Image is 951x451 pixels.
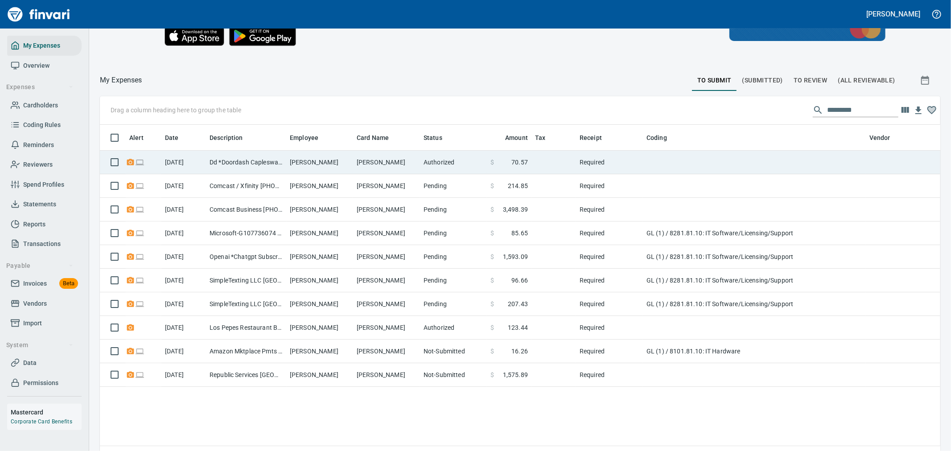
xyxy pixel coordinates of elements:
span: 214.85 [508,181,528,190]
a: Vendors [7,294,82,314]
span: Receipt Required [126,183,135,189]
td: Authorized [420,151,487,174]
td: [DATE] [161,151,206,174]
span: Description [210,132,243,143]
span: Tax [535,132,545,143]
td: Not-Submitted [420,363,487,387]
p: My Expenses [100,75,142,86]
span: Coding Rules [23,119,61,131]
td: [DATE] [161,174,206,198]
td: Pending [420,174,487,198]
span: 3,498.39 [503,205,528,214]
td: Required [576,245,643,269]
td: [DATE] [161,340,206,363]
td: Pending [420,245,487,269]
span: Overview [23,60,49,71]
span: Online transaction [135,301,144,307]
span: Online transaction [135,348,144,354]
td: [PERSON_NAME] [353,316,420,340]
td: Pending [420,269,487,292]
span: Spend Profiles [23,179,64,190]
img: mastercard.svg [845,15,885,43]
h5: [PERSON_NAME] [867,9,920,19]
span: Date [165,132,179,143]
span: 70.57 [511,158,528,167]
span: Payable [6,260,74,271]
span: Invoices [23,278,47,289]
span: $ [490,205,494,214]
td: GL (1) / 8101.81.10: IT Hardware [643,340,866,363]
span: Coding [646,132,667,143]
td: [PERSON_NAME] [286,151,353,174]
a: Coding Rules [7,115,82,135]
span: (Submitted) [742,75,783,86]
td: GL (1) / 8281.81.10: IT Software/Licensing/Support [643,292,866,316]
span: Reviewers [23,159,53,170]
td: Republic Services [GEOGRAPHIC_DATA] [GEOGRAPHIC_DATA] [206,363,286,387]
span: Online transaction [135,254,144,259]
a: Overview [7,56,82,76]
td: [PERSON_NAME] [353,245,420,269]
p: Drag a column heading here to group the table [111,106,241,115]
td: GL (1) / 8281.81.10: IT Software/Licensing/Support [643,221,866,245]
span: Reports [23,219,45,230]
span: Status [424,132,442,143]
span: Receipt [580,132,613,143]
td: [PERSON_NAME] [353,292,420,316]
td: [DATE] [161,363,206,387]
span: Receipt Required [126,348,135,354]
a: Spend Profiles [7,175,82,195]
span: 96.66 [511,276,528,285]
span: System [6,340,74,351]
td: [PERSON_NAME] [353,340,420,363]
span: $ [490,252,494,261]
td: [DATE] [161,245,206,269]
a: My Expenses [7,36,82,56]
td: Required [576,340,643,363]
span: Coding [646,132,679,143]
span: 123.44 [508,323,528,332]
td: Required [576,174,643,198]
td: [PERSON_NAME] [353,198,420,221]
span: $ [490,229,494,238]
td: Required [576,316,643,340]
span: $ [490,323,494,332]
a: Import [7,313,82,333]
span: Online transaction [135,183,144,189]
a: Reminders [7,135,82,155]
td: [PERSON_NAME] [286,198,353,221]
td: [DATE] [161,269,206,292]
span: Expenses [6,82,74,93]
span: Vendors [23,298,47,309]
span: Transactions [23,238,61,250]
td: Comcast / Xfinity [PHONE_NUMBER] OR [206,174,286,198]
td: [PERSON_NAME] [353,363,420,387]
button: Expenses [3,79,77,95]
span: Receipt Required [126,277,135,283]
img: Get it on Google Play [224,21,301,51]
a: Reviewers [7,155,82,175]
td: Required [576,363,643,387]
span: Receipt [580,132,602,143]
td: Authorized [420,316,487,340]
td: Pending [420,292,487,316]
td: [PERSON_NAME] [286,245,353,269]
td: [PERSON_NAME] [286,363,353,387]
td: Dd *Doordash Capleswaf [GEOGRAPHIC_DATA] [GEOGRAPHIC_DATA] [206,151,286,174]
span: Online transaction [135,230,144,236]
span: Receipt Required [126,206,135,212]
button: Choose columns to display [898,103,912,117]
span: Description [210,132,255,143]
span: Status [424,132,454,143]
img: Download on the App Store [165,26,224,46]
td: Microsoft-G107736074 Redmond WA [206,221,286,245]
a: Permissions [7,373,82,393]
button: Show transactions within a particular date range [912,70,940,91]
td: Comcast Business [PHONE_NUMBER] [GEOGRAPHIC_DATA] [206,198,286,221]
span: $ [490,181,494,190]
span: $ [490,370,494,379]
td: [DATE] [161,292,206,316]
span: 1,593.09 [503,252,528,261]
td: Required [576,151,643,174]
nav: breadcrumb [100,75,142,86]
